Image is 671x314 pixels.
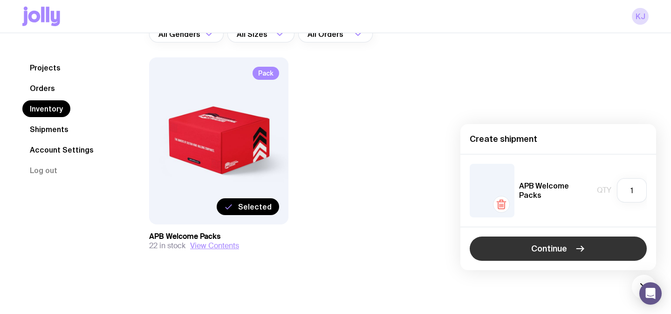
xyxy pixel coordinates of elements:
[470,237,647,261] button: Continue
[531,243,567,254] span: Continue
[308,26,345,42] span: All Orders
[253,67,279,80] span: Pack
[158,26,202,42] span: All Genders
[345,26,351,42] input: Search for option
[22,162,65,179] button: Log out
[237,26,269,42] span: All Sizes
[149,26,224,42] div: Search for option
[639,282,662,305] div: Open Intercom Messenger
[470,133,647,145] h4: Create shipment
[149,241,185,251] span: 22 in stock
[22,141,101,158] a: Account Settings
[22,59,68,76] a: Projects
[22,121,76,138] a: Shipments
[269,26,273,42] input: Search for option
[597,186,611,195] span: Qty
[238,202,272,211] span: Selected
[298,26,373,42] div: Search for option
[227,26,294,42] div: Search for option
[149,232,288,241] h3: APB Welcome Packs
[632,8,649,25] a: KJ
[519,181,592,200] h5: APB Welcome Packs
[22,80,62,97] a: Orders
[22,100,70,117] a: Inventory
[190,241,239,251] button: View Contents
